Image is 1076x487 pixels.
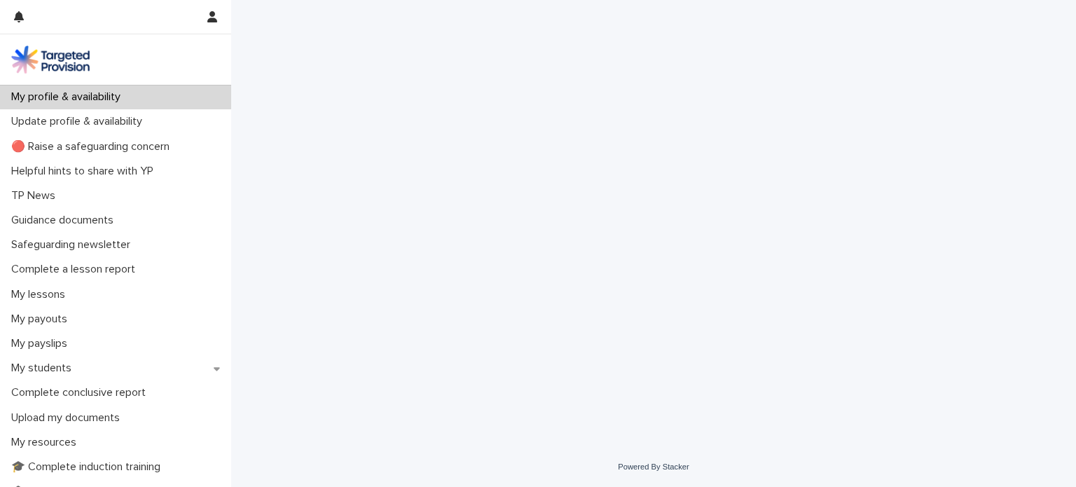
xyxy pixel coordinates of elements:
p: My payslips [6,337,78,350]
p: My profile & availability [6,90,132,104]
img: M5nRWzHhSzIhMunXDL62 [11,46,90,74]
p: 🎓 Complete induction training [6,460,172,474]
p: Safeguarding newsletter [6,238,142,252]
p: My resources [6,436,88,449]
p: My lessons [6,288,76,301]
p: Guidance documents [6,214,125,227]
p: Complete conclusive report [6,386,157,399]
p: TP News [6,189,67,203]
a: Powered By Stacker [618,462,689,471]
p: My payouts [6,313,78,326]
p: 🔴 Raise a safeguarding concern [6,140,181,153]
p: My students [6,362,83,375]
p: Complete a lesson report [6,263,146,276]
p: Update profile & availability [6,115,153,128]
p: Upload my documents [6,411,131,425]
p: Helpful hints to share with YP [6,165,165,178]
